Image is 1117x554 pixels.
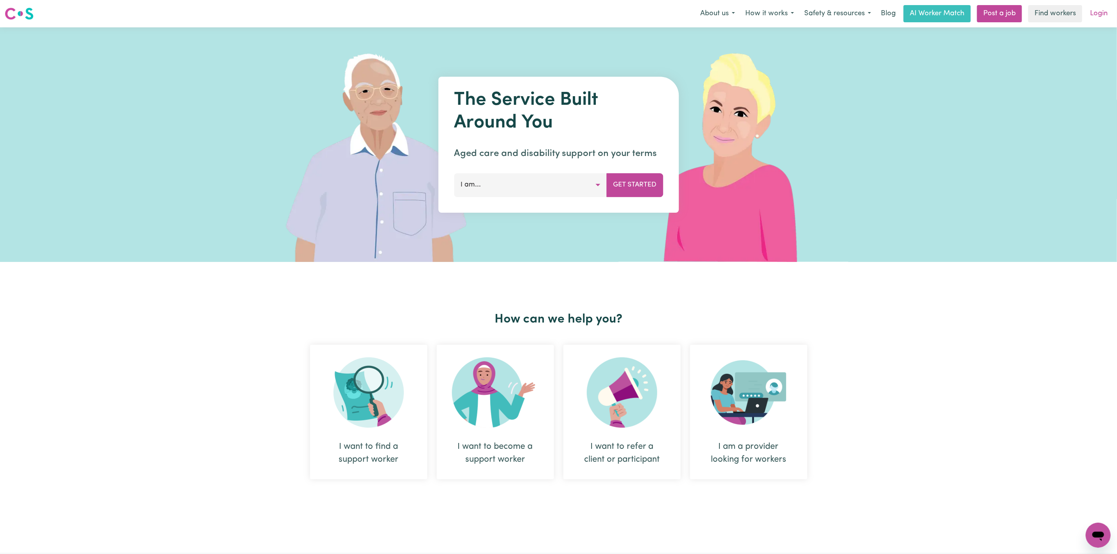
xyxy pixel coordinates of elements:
img: Become Worker [452,357,539,428]
div: I want to find a support worker [329,440,409,466]
a: Post a job [977,5,1022,22]
button: I am... [454,173,607,197]
img: Search [333,357,404,428]
div: I want to refer a client or participant [582,440,662,466]
a: Careseekers logo [5,5,34,23]
h2: How can we help you? [305,312,812,327]
img: Refer [587,357,657,428]
a: Blog [876,5,900,22]
div: I am a provider looking for workers [690,345,807,479]
div: I want to become a support worker [437,345,554,479]
iframe: Button to launch messaging window, conversation in progress [1086,523,1111,548]
a: AI Worker Match [904,5,971,22]
div: I want to find a support worker [310,345,427,479]
img: Careseekers logo [5,7,34,21]
button: About us [695,5,740,22]
button: How it works [740,5,799,22]
div: I want to become a support worker [455,440,535,466]
img: Provider [711,357,787,428]
div: I want to refer a client or participant [563,345,681,479]
div: I am a provider looking for workers [709,440,789,466]
p: Aged care and disability support on your terms [454,147,663,161]
h1: The Service Built Around You [454,89,663,134]
a: Login [1085,5,1112,22]
button: Safety & resources [799,5,876,22]
button: Get Started [606,173,663,197]
a: Find workers [1028,5,1082,22]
